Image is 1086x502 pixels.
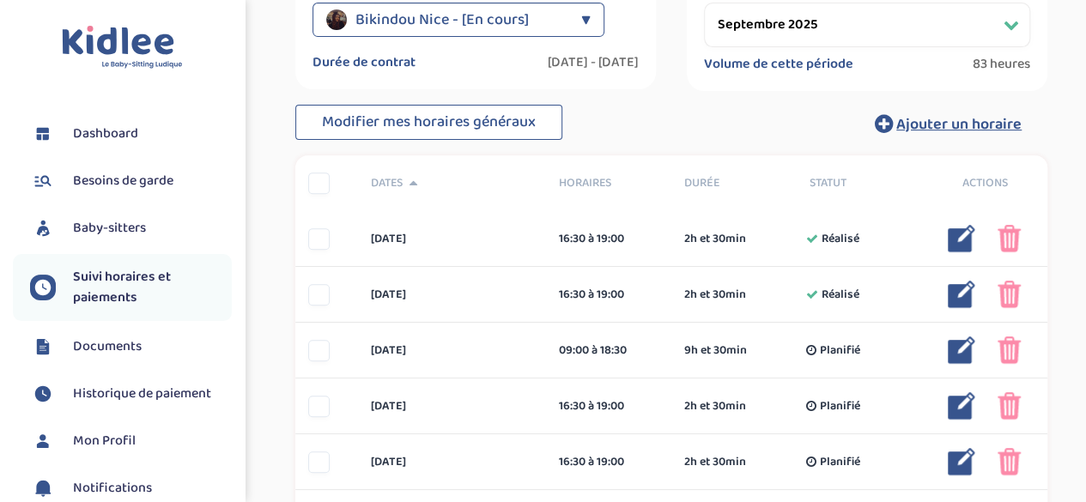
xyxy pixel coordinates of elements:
a: Baby-sitters [30,215,232,241]
div: Dates [358,174,546,192]
span: 9h et 30min [684,342,747,360]
label: Volume de cette période [704,56,853,73]
div: [DATE] [358,286,546,304]
div: Durée [671,174,797,192]
span: Planifié [820,397,860,415]
div: Statut [797,174,922,192]
a: Suivi horaires et paiements [30,267,232,308]
img: profil.svg [30,428,56,454]
span: Horaires [559,174,658,192]
span: 2h et 30min [684,453,746,471]
span: Besoins de garde [73,171,173,191]
img: suivihoraire.svg [30,381,56,407]
img: dashboard.svg [30,121,56,147]
img: modifier_bleu.png [948,225,975,252]
a: Notifications [30,475,232,501]
span: Bikindou Nice - [En cours] [355,3,529,37]
a: Historique de paiement [30,381,232,407]
img: poubelle_rose.png [998,392,1021,420]
img: poubelle_rose.png [998,336,1021,364]
a: Dashboard [30,121,232,147]
div: [DATE] [358,230,546,248]
label: [DATE] - [DATE] [548,54,639,71]
span: Modifier mes horaires généraux [322,110,536,134]
span: 2h et 30min [684,230,746,248]
img: babysitters.svg [30,215,56,241]
img: modifier_bleu.png [948,336,975,364]
a: Mon Profil [30,428,232,454]
img: suivihoraire.svg [30,275,56,300]
div: [DATE] [358,453,546,471]
img: logo.svg [62,26,183,70]
button: Ajouter un horaire [849,105,1047,142]
img: notification.svg [30,475,56,501]
img: documents.svg [30,334,56,360]
div: 16:30 à 19:00 [559,397,658,415]
div: Actions [922,174,1047,192]
span: Baby-sitters [73,218,146,239]
img: modifier_bleu.png [948,448,975,475]
div: 16:30 à 19:00 [559,453,658,471]
span: Ajouter un horaire [896,112,1022,136]
span: Dashboard [73,124,138,144]
span: Historique de paiement [73,384,211,404]
span: Réalisé [822,230,859,248]
div: [DATE] [358,342,546,360]
span: Planifié [820,453,860,471]
div: 09:00 à 18:30 [559,342,658,360]
img: besoin.svg [30,168,56,194]
span: Mon Profil [73,431,136,451]
span: Notifications [73,478,152,499]
span: 83 heures [973,56,1030,73]
img: poubelle_rose.png [998,281,1021,308]
div: [DATE] [358,397,546,415]
span: Suivi horaires et paiements [73,267,232,308]
label: Durée de contrat [312,54,416,71]
span: Documents [73,336,142,357]
span: 2h et 30min [684,397,746,415]
a: Documents [30,334,232,360]
img: avatar_bikindou-nice.jpeg [326,9,347,30]
img: poubelle_rose.png [998,225,1021,252]
a: Besoins de garde [30,168,232,194]
img: modifier_bleu.png [948,281,975,308]
img: poubelle_rose.png [998,448,1021,475]
div: 16:30 à 19:00 [559,286,658,304]
span: Planifié [820,342,860,360]
div: ▼ [581,3,591,37]
button: Modifier mes horaires généraux [295,105,562,141]
img: modifier_bleu.png [948,392,975,420]
div: 16:30 à 19:00 [559,230,658,248]
span: 2h et 30min [684,286,746,304]
span: Réalisé [822,286,859,304]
